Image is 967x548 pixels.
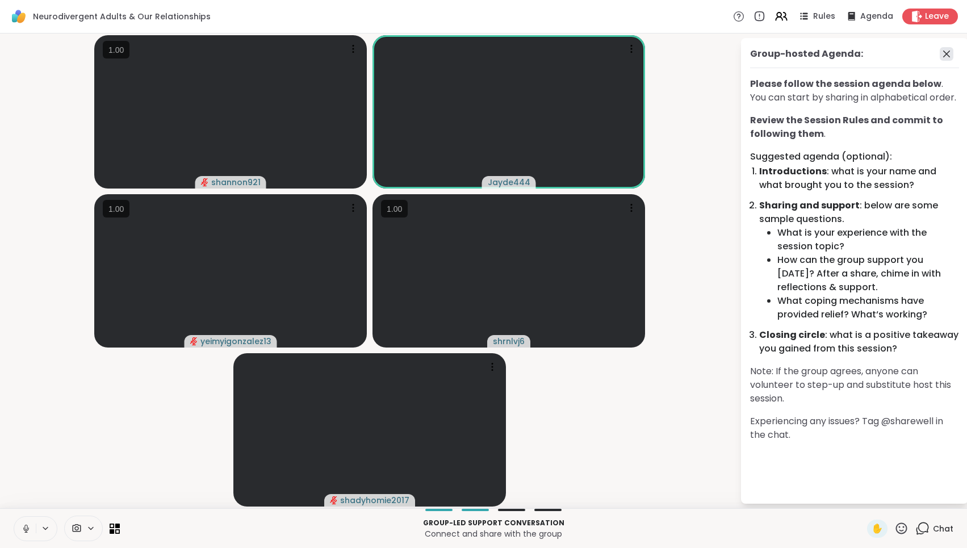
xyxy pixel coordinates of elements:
span: shannon921 [211,177,261,188]
b: Sharing and support [759,199,860,212]
b: Closing circle [759,328,825,341]
span: audio-muted [201,178,209,186]
span: audio-muted [330,496,338,504]
div: Suggested agenda (optional): [750,150,959,164]
li: : what is a positive takeaway you gained from this session? [759,328,959,355]
p: Group-led support conversation [127,518,860,528]
li: : below are some sample questions. [759,199,959,321]
p: . You can start by sharing in alphabetical order. [750,77,959,104]
span: shadyhomie2017 [340,495,409,506]
li: : what is your name and what brought you to the session? [759,165,959,192]
div: Group-hosted Agenda: [750,47,863,61]
p: Note: If the group agrees, anyone can volunteer to step-up and substitute host this session. [750,365,959,405]
span: Jayde444 [488,177,530,188]
span: audio-muted [190,337,198,345]
span: Agenda [860,11,893,22]
b: Review the Session Rules and commit to following them [750,114,943,140]
p: Connect and share with the group [127,528,860,539]
li: What coping mechanisms have provided relief? What‘s working? [777,294,959,321]
span: Chat [933,523,953,534]
li: How can the group support you [DATE]? After a share, chime in with reflections & support. [777,253,959,294]
div: . [750,114,959,141]
p: Experiencing any issues? Tag @sharewell in the chat. [750,415,959,442]
span: Rules [813,11,835,22]
span: yeimyigonzalez13 [200,336,271,347]
li: What is your experience with the session topic? [777,226,959,253]
span: Leave [925,11,949,22]
b: Introductions [759,165,827,178]
img: ShareWell Logomark [9,7,28,26]
b: Please follow the session agenda below [750,77,941,90]
span: shrnlvj6 [493,336,525,347]
span: Neurodivergent Adults & Our Relationships [33,11,211,22]
span: ✋ [872,522,883,536]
